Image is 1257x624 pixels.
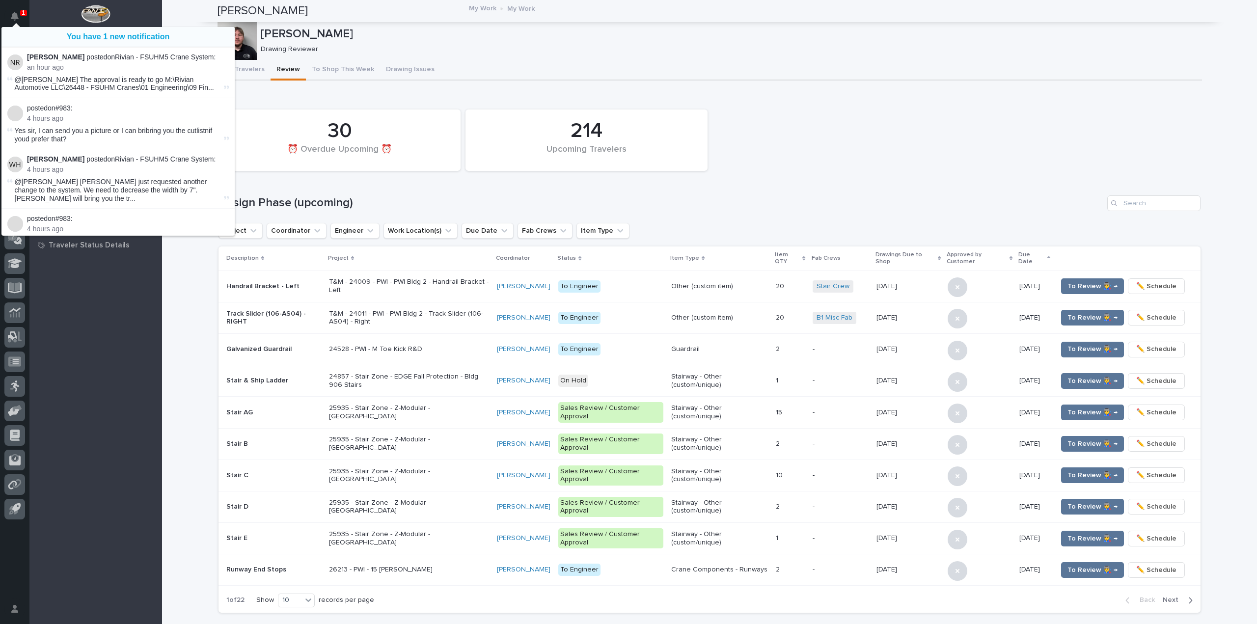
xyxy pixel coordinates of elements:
p: Stair AG [226,408,321,417]
button: ✏️ Schedule [1128,310,1185,326]
p: [DATE] [876,469,899,480]
button: Project [219,223,263,239]
span: ✏️ Schedule [1136,280,1176,292]
button: Drawing Issues [380,60,440,81]
a: [PERSON_NAME] [497,440,550,448]
tr: Stair D25935 - Stair Zone - Z-Modular - [GEOGRAPHIC_DATA][PERSON_NAME] Sales Review / Customer Ap... [219,491,1201,522]
button: To Review 👨‍🏭 → [1061,499,1124,515]
button: To Review 👨‍🏭 → [1061,278,1124,294]
a: Rivian - FSUHM5 Crane System [115,53,214,61]
p: Fab Crews [812,253,841,264]
span: To Review 👨‍🏭 → [1067,438,1118,450]
p: posted on : [27,53,229,61]
p: [DATE] [876,280,899,291]
button: Item Type [576,223,629,239]
p: [DATE] [1019,345,1049,353]
a: Traveler Status Details [29,238,162,252]
p: Other (custom item) [671,314,768,322]
button: Coordinator [267,223,327,239]
span: ✏️ Schedule [1136,533,1176,544]
div: 10 [278,595,302,605]
p: 2 [776,438,782,448]
button: Notifications [4,6,25,27]
p: Status [557,253,576,264]
button: To Review 👨‍🏭 → [1061,436,1124,452]
p: an hour ago [27,63,229,72]
p: 4 hours ago [27,165,229,174]
tr: Galvanized Guardrail24528 - PWI - M Toe Kick R&D[PERSON_NAME] To EngineerGuardrail22 -[DATE][DATE... [219,333,1201,365]
button: ✏️ Schedule [1128,467,1185,483]
button: You have 1 new notification [1,27,235,47]
p: T&M - 24009 - PWI - PWI Bldg 2 - Handrail Bracket - Left [329,278,489,295]
p: [DATE] [876,407,899,417]
button: To Review 👨‍🏭 → [1061,373,1124,389]
p: 2 [776,564,782,574]
p: Stair E [226,534,321,543]
span: To Review 👨‍🏭 → [1067,407,1118,418]
button: Back [1118,596,1159,604]
p: Stairway - Other (custom/unique) [671,467,768,484]
p: [DATE] [876,501,899,511]
button: To Shop This Week [306,60,380,81]
p: 1 [776,532,780,543]
tr: Stair E25935 - Stair Zone - Z-Modular - [GEOGRAPHIC_DATA][PERSON_NAME] Sales Review / Customer Ap... [219,523,1201,554]
span: ✏️ Schedule [1136,469,1176,481]
a: [PERSON_NAME] [497,345,550,353]
div: On Hold [558,375,588,387]
p: Stair B [226,440,321,448]
p: posted on : [27,104,229,112]
span: Back [1134,596,1155,604]
p: [DATE] [876,438,899,448]
span: ✏️ Schedule [1136,343,1176,355]
p: [PERSON_NAME] [261,27,1198,41]
span: To Review 👨‍🏭 → [1067,280,1118,292]
p: 4 hours ago [27,225,229,233]
span: To Review 👨‍🏭 → [1067,343,1118,355]
a: [PERSON_NAME] [497,377,550,385]
button: To Review 👨‍🏭 → [1061,310,1124,326]
button: To Review 👨‍🏭 → [1061,405,1124,420]
p: Project [328,253,349,264]
p: Stair C [226,471,321,480]
button: To Review 👨‍🏭 → [1061,531,1124,546]
button: To Review 👨‍🏭 → [1061,562,1124,578]
span: To Review 👨‍🏭 → [1067,312,1118,324]
tr: Stair & Ship Ladder24857 - Stair Zone - EDGE Fall Protection - Bldg 906 Stairs[PERSON_NAME] On Ho... [219,365,1201,397]
p: Crane Components - Runways [671,566,768,574]
span: @[PERSON_NAME] [PERSON_NAME] just requested another change to the system. We need to decrease the... [15,178,222,202]
p: 24528 - PWI - M Toe Kick R&D [329,345,489,353]
a: [PERSON_NAME] [497,503,550,511]
a: My Work [469,2,496,13]
p: 10 [776,469,785,480]
p: Due Date [1018,249,1045,268]
button: Next [1159,596,1201,604]
p: 2 [776,501,782,511]
a: #983 [55,215,71,222]
p: [DATE] [1019,408,1049,417]
p: Stairway - Other (custom/unique) [671,435,768,452]
p: - [813,377,869,385]
span: ✏️ Schedule [1136,501,1176,513]
span: To Review 👨‍🏭 → [1067,469,1118,481]
p: posted on : [27,155,229,163]
div: Upcoming Travelers [482,144,691,165]
span: ✏️ Schedule [1136,438,1176,450]
p: Item QTY [775,249,800,268]
p: 15 [776,407,784,417]
a: Stair Crew [817,282,849,291]
p: - [813,471,869,480]
button: To Review 👨‍🏭 → [1061,342,1124,357]
button: Review [271,60,306,81]
p: My Work [507,2,535,13]
p: Stairway - Other (custom/unique) [671,373,768,389]
div: To Engineer [558,343,601,355]
p: records per page [319,596,374,604]
p: 25935 - Stair Zone - Z-Modular - [GEOGRAPHIC_DATA] [329,435,489,452]
button: Engineer [330,223,380,239]
p: posted on : [27,215,229,223]
p: 20 [776,280,786,291]
div: ⏰ Overdue Upcoming ⏰ [235,144,444,165]
p: Other (custom item) [671,282,768,291]
img: Weston Hochstetler [7,157,23,172]
tr: Stair AG25935 - Stair Zone - Z-Modular - [GEOGRAPHIC_DATA][PERSON_NAME] Sales Review / Customer A... [219,397,1201,428]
